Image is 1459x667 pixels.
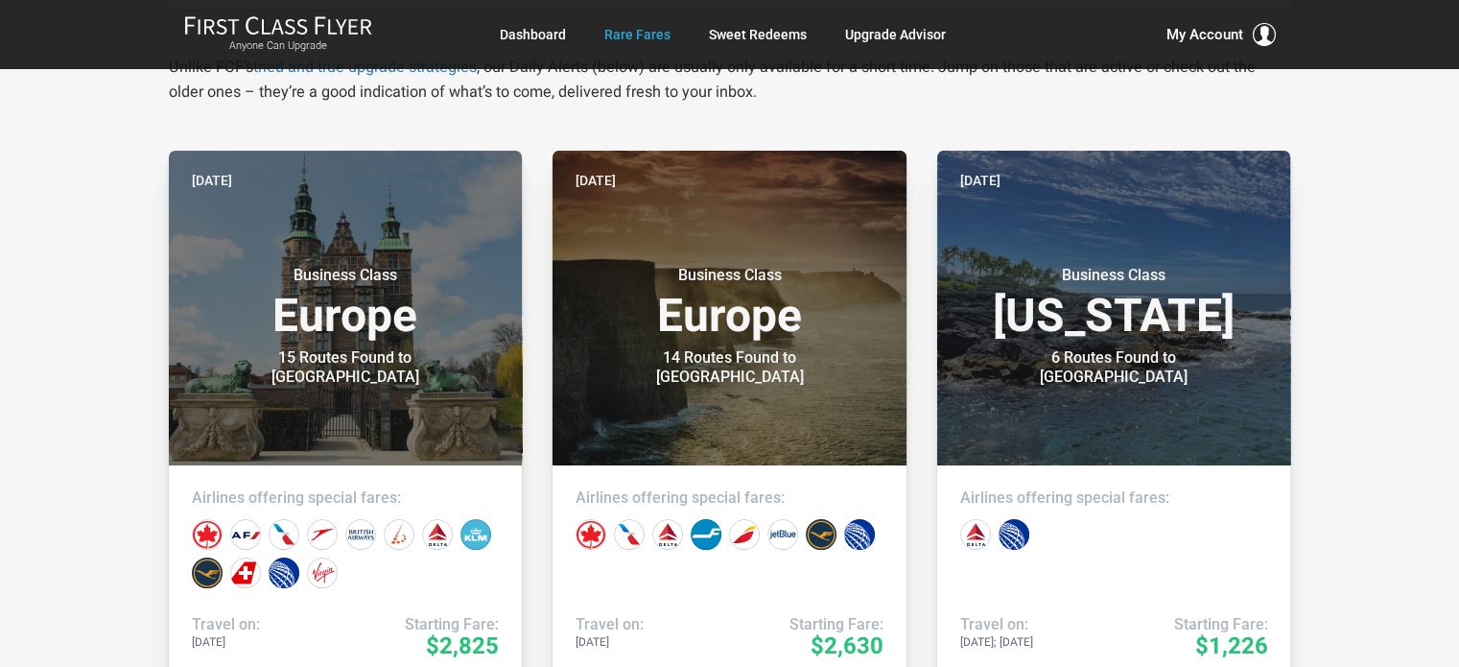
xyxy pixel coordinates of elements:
[1166,23,1276,46] button: My Account
[767,519,798,550] div: JetBlue
[384,519,414,550] div: Brussels Airlines
[609,266,849,285] small: Business Class
[999,519,1029,550] div: United
[307,519,338,550] div: Austrian Airlines‎
[192,170,232,191] time: [DATE]
[184,15,372,36] img: First Class Flyer
[960,488,1268,508] h4: Airlines offering special fares:
[269,558,299,588] div: United
[192,488,500,508] h4: Airlines offering special fares:
[422,519,453,550] div: Delta Airlines
[345,519,376,550] div: British Airways
[192,558,223,588] div: Lufthansa
[192,519,223,550] div: Air Canada
[184,39,372,53] small: Anyone Can Upgrade
[609,348,849,387] div: 14 Routes Found to [GEOGRAPHIC_DATA]
[960,266,1268,339] h3: [US_STATE]
[230,558,261,588] div: Swiss
[225,348,465,387] div: 15 Routes Found to [GEOGRAPHIC_DATA]
[576,519,606,550] div: Air Canada
[729,519,760,550] div: Iberia
[269,519,299,550] div: American Airlines
[844,519,875,550] div: United
[960,519,991,550] div: Delta Airlines
[576,266,883,339] h3: Europe
[230,519,261,550] div: Air France
[169,55,1291,105] p: Unlike FCF’s , our Daily Alerts (below) are usually only available for a short time. Jump on thos...
[225,266,465,285] small: Business Class
[994,266,1234,285] small: Business Class
[576,488,883,508] h4: Airlines offering special fares:
[845,17,946,52] a: Upgrade Advisor
[1166,23,1243,46] span: My Account
[576,170,616,191] time: [DATE]
[307,558,338,588] div: Virgin Atlantic
[806,519,836,550] div: Lufthansa
[994,348,1234,387] div: 6 Routes Found to [GEOGRAPHIC_DATA]
[604,17,671,52] a: Rare Fares
[652,519,683,550] div: Delta Airlines
[192,266,500,339] h3: Europe
[960,170,1000,191] time: [DATE]
[253,58,477,76] a: tried and true upgrade strategies
[691,519,721,550] div: Finnair
[709,17,807,52] a: Sweet Redeems
[184,15,372,54] a: First Class FlyerAnyone Can Upgrade
[614,519,645,550] div: American Airlines
[460,519,491,550] div: KLM
[500,17,566,52] a: Dashboard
